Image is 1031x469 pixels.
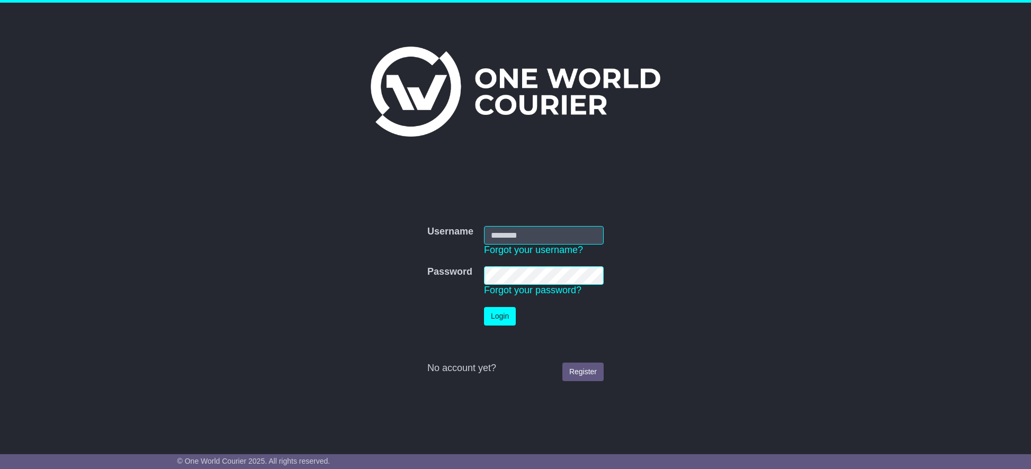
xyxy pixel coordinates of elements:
div: No account yet? [427,363,604,374]
a: Forgot your username? [484,245,583,255]
img: One World [371,47,660,137]
label: Password [427,266,472,278]
button: Login [484,307,516,326]
label: Username [427,226,473,238]
a: Forgot your password? [484,285,581,295]
a: Register [562,363,604,381]
span: © One World Courier 2025. All rights reserved. [177,457,330,465]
